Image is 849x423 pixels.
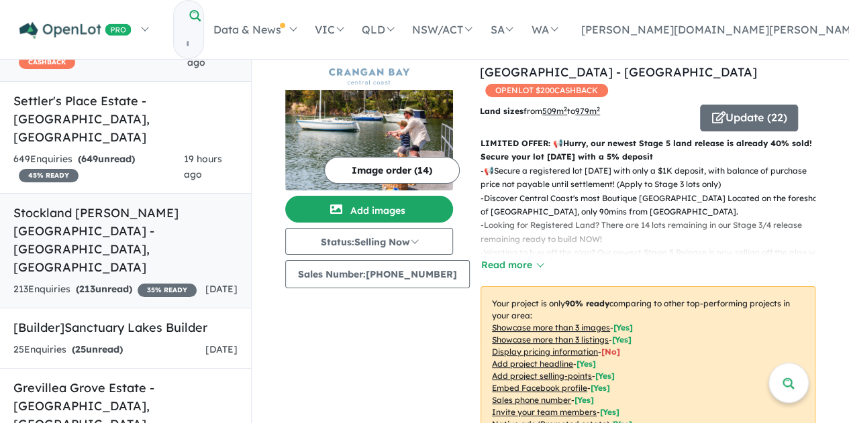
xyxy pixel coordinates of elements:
span: [DATE] [205,343,238,355]
u: Add project selling-points [492,371,592,381]
img: Crangan Bay Estate Central Coast - Crangan Bay Logo [291,68,448,84]
a: Crangan Bay Estate Central Coast - Crangan Bay LogoCrangan Bay Estate Central Coast - Crangan Bay [285,63,453,190]
span: 35 % READY [138,284,197,297]
span: [ Yes ] [595,371,615,381]
u: 509 m [542,106,567,116]
div: 213 Enquir ies [13,282,197,298]
span: 2 hours ago [187,40,221,68]
a: QLD [352,6,403,53]
span: [ Yes ] [575,395,594,405]
u: Showcase more than 3 listings [492,335,609,345]
span: CASHBACK [19,56,75,69]
a: WA [521,6,566,53]
h5: [Builder] Sanctuary Lakes Builder [13,318,238,337]
strong: ( unread) [78,153,135,165]
a: VIC [305,6,352,53]
sup: 2 [564,105,567,113]
span: OPENLOT $ 200 CASHBACK [485,84,608,97]
p: - Wanting to buy off the plan? Our newest Stage 5 Release is now selling off the plan with regist... [481,246,826,274]
button: Update (22) [700,105,798,131]
span: [ Yes ] [612,335,632,345]
input: Try estate name, suburb, builder or developer [174,29,201,58]
h5: Stockland [PERSON_NAME][GEOGRAPHIC_DATA] - [GEOGRAPHIC_DATA] , [GEOGRAPHIC_DATA] [13,204,238,276]
strong: ( unread) [76,283,132,295]
span: 45 % READY [19,169,79,182]
button: Add images [285,196,453,223]
u: 979 m [575,106,600,116]
u: Display pricing information [492,347,598,357]
p: from [480,105,690,118]
b: Land sizes [480,106,523,116]
h5: Settler's Place Estate - [GEOGRAPHIC_DATA] , [GEOGRAPHIC_DATA] [13,92,238,146]
u: Invite your team members [492,407,597,417]
img: Crangan Bay Estate Central Coast - Crangan Bay [285,90,453,190]
span: [ Yes ] [600,407,619,417]
button: Sales Number:[PHONE_NUMBER] [285,260,470,288]
button: Read more [481,257,544,273]
span: 213 [79,283,95,295]
span: [ Yes ] [591,383,610,393]
div: 25 Enquir ies [13,342,123,358]
a: Data & News [204,6,305,53]
span: 19 hours ago [184,153,222,181]
p: - Looking for Registered Land? There are 14 lots remaining in our Stage 3/4 release remaining rea... [481,219,826,246]
strong: ( unread) [72,343,123,355]
u: Showcase more than 3 images [492,322,610,333]
span: [ Yes ] [613,322,633,333]
u: Sales phone number [492,395,571,405]
a: [GEOGRAPHIC_DATA] - [GEOGRAPHIC_DATA] [480,64,757,80]
span: [ Yes ] [577,359,596,369]
u: Add project headline [492,359,573,369]
span: 649 [81,153,98,165]
p: - Discover Central Coast's most Boutique [GEOGRAPHIC_DATA] Located on the foreshore of [GEOGRAPHI... [481,192,826,219]
span: to [567,106,600,116]
span: [ No ] [601,347,620,357]
button: Image order (14) [324,157,460,184]
img: Openlot PRO Logo White [19,22,132,39]
a: SA [481,6,521,53]
span: 25 [75,343,86,355]
a: NSW/ACT [403,6,481,53]
p: - 📢Secure a registered lot [DATE] with only a $1K deposit, with balance of purchase price not pay... [481,164,826,192]
button: Status:Selling Now [285,228,453,255]
span: [DATE] [205,283,238,295]
sup: 2 [597,105,600,113]
b: 90 % ready [565,298,609,308]
p: LIMITED OFFER: 📢Hurry, our newest Stage 5 land release is already 40% sold! Secure your lot [DATE... [481,137,815,164]
div: 649 Enquir ies [13,152,184,184]
u: Embed Facebook profile [492,383,587,393]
